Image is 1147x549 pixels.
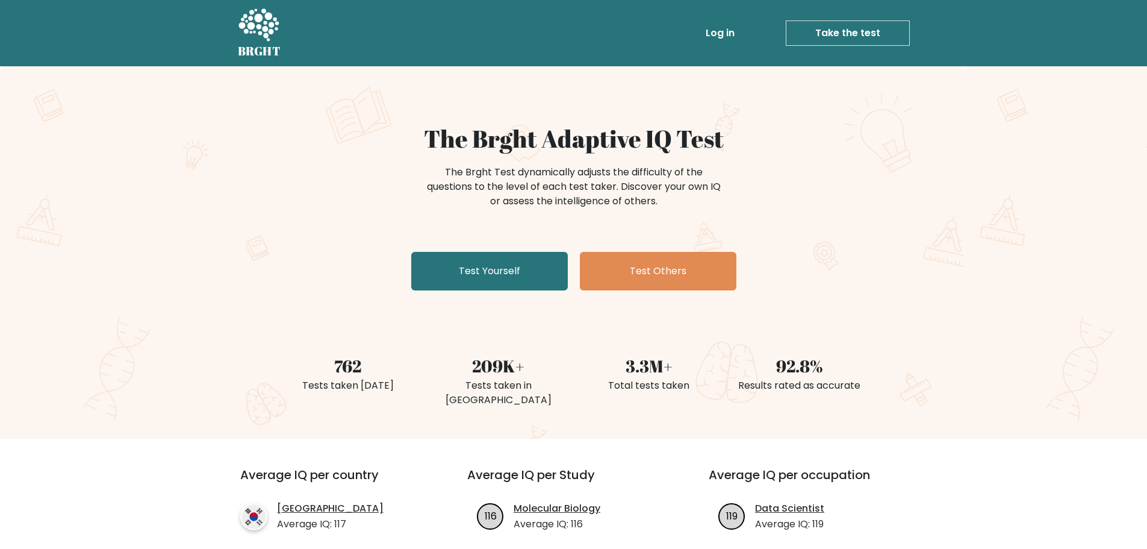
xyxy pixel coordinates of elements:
[240,503,267,530] img: country
[240,468,424,497] h3: Average IQ per country
[726,509,738,522] text: 119
[580,252,736,290] a: Test Others
[755,517,824,532] p: Average IQ: 119
[411,252,568,290] a: Test Yourself
[280,378,416,393] div: Tests taken [DATE]
[514,517,600,532] p: Average IQ: 116
[467,468,680,497] h3: Average IQ per Study
[431,378,567,407] div: Tests taken in [GEOGRAPHIC_DATA]
[431,353,567,378] div: 209K+
[485,509,497,522] text: 116
[786,20,910,46] a: Take the test
[701,21,739,45] a: Log in
[709,468,921,497] h3: Average IQ per occupation
[277,501,384,516] a: [GEOGRAPHIC_DATA]
[732,353,868,378] div: 92.8%
[755,501,824,516] a: Data Scientist
[280,124,868,153] h1: The Brght Adaptive IQ Test
[581,378,717,393] div: Total tests taken
[581,353,717,378] div: 3.3M+
[238,5,281,61] a: BRGHT
[277,517,384,532] p: Average IQ: 117
[732,378,868,393] div: Results rated as accurate
[280,353,416,378] div: 762
[423,165,724,209] div: The Brght Test dynamically adjusts the difficulty of the questions to the level of each test take...
[514,501,600,516] a: Molecular Biology
[238,44,281,58] h5: BRGHT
